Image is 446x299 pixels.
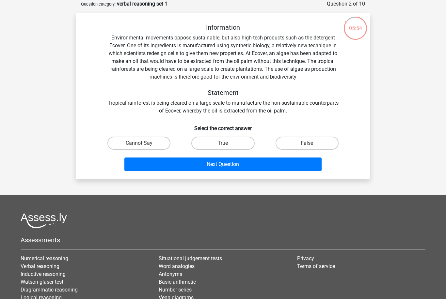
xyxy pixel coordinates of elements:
a: Number series [159,287,192,293]
a: Watson glaser test [21,279,63,285]
a: Verbal reasoning [21,263,59,269]
label: Cannot Say [107,137,170,150]
h5: Information [107,23,339,31]
a: Basic arithmetic [159,279,196,285]
small: Question category: [81,2,116,7]
strong: verbal reasoning set 1 [117,1,167,7]
a: Privacy [297,255,314,262]
a: Diagrammatic reasoning [21,287,78,293]
div: 05:54 [343,16,368,32]
h5: Statement [107,89,339,97]
h5: Assessments [21,236,425,244]
label: True [191,137,254,150]
label: False [276,137,339,150]
div: Environmental movements oppose sustainable, but also high-tech products such as the detergent Eco... [86,23,360,115]
a: Situational judgement tests [159,255,222,262]
a: Inductive reasoning [21,271,66,277]
a: Terms of service [297,263,335,269]
img: Assessly logo [21,213,67,228]
a: Numerical reasoning [21,255,68,262]
a: Word analogies [159,263,195,269]
h6: Select the correct answer [86,120,360,131]
a: Antonyms [159,271,182,277]
button: Next Question [124,157,322,171]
